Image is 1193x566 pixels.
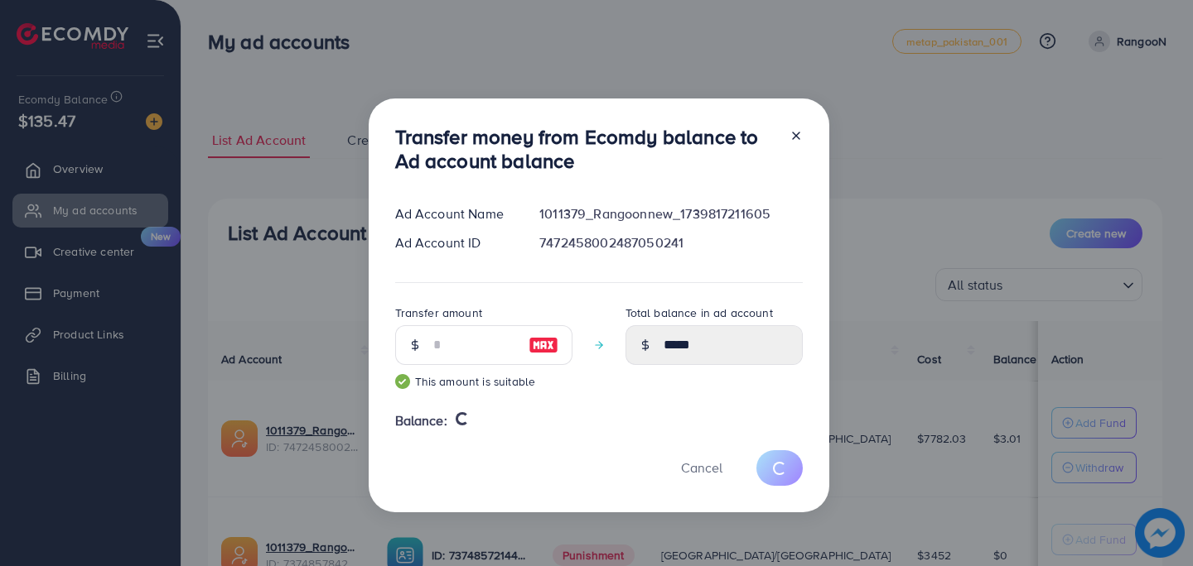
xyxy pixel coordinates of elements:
div: Ad Account Name [382,204,527,223]
label: Transfer amount [395,305,482,321]
button: Cancel [660,450,743,486]
label: Total balance in ad account [625,305,773,321]
div: 7472458002487050241 [526,233,815,252]
span: Cancel [681,458,722,477]
img: guide [395,374,410,389]
h3: Transfer money from Ecomdy balance to Ad account balance [395,125,776,173]
img: image [529,335,558,355]
span: Balance: [395,411,447,430]
div: Ad Account ID [382,233,527,252]
div: 1011379_Rangoonnew_1739817211605 [526,204,815,223]
small: This amount is suitable [395,373,572,390]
